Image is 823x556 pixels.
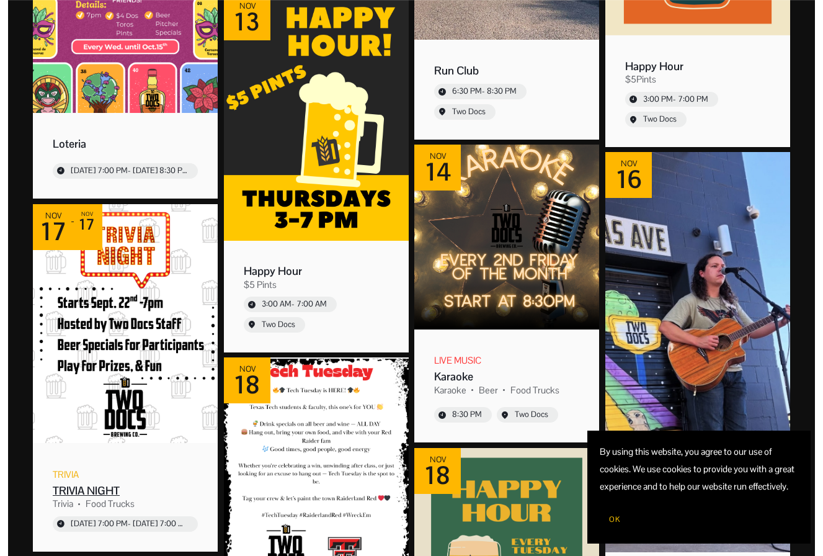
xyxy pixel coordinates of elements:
p: By using this website, you agree to our use of cookies. We use cookies to provide you with a grea... [600,443,798,495]
div: 16 [616,168,642,191]
div: Event date: November 14 [414,145,461,191]
div: Event category [434,354,481,367]
div: Event tags [434,384,579,397]
div: Nov [234,2,260,11]
div: Nov [79,212,95,217]
div: Event location [515,410,548,421]
div: Event time: 8:30 PM [452,410,482,421]
div: Event: TRIVIA NIGHT [30,201,221,555]
div: $5 Pints [244,279,277,291]
div: Nov [234,365,260,374]
div: Food Trucks [510,384,559,397]
div: Start time: 7:00 PM, end time: 8:30 PM [71,166,188,176]
img: Picture for 'TRIVIA NIGHT' event [33,204,218,443]
div: Karaoke [434,384,466,397]
div: 14 [425,161,451,183]
img: Picture for '502 JAM' event [605,152,790,552]
div: Event name [625,59,770,73]
div: Event category [53,469,79,481]
div: Event name [244,264,389,279]
div: Event name [434,370,579,384]
div: Event name [434,63,579,78]
button: OK [600,508,629,531]
div: Nov [40,212,66,220]
div: Event location [452,107,486,117]
div: Event name [53,483,198,498]
div: Event tags [625,73,770,86]
div: Beer [479,384,498,397]
div: 18 [424,464,451,486]
div: Event dates: November 17 - November 17 [33,204,102,250]
div: Event location [262,320,295,330]
div: Event date: November 18 [414,448,461,494]
div: Food Trucks [86,498,135,511]
div: Start time: 7:00 PM, end time: 7:00 PM [71,519,188,529]
img: Picture for 'Karaoke' event [414,145,599,330]
div: $5Pints [625,73,656,86]
div: Event name [53,137,198,151]
div: Nov [616,159,642,168]
div: Nov [424,455,451,464]
div: 13 [234,11,260,33]
div: Start time: 3:00 AM, end time: 7:00 AM [262,300,327,310]
div: Event date: November 16 [605,152,652,198]
div: Event tags [244,279,389,291]
div: 17 [40,220,66,243]
div: Event location [643,115,677,125]
section: Cookie banner [587,431,811,544]
div: 17 [79,217,95,232]
span: OK [609,514,620,524]
div: Event tags [53,498,198,511]
div: Start time: 3:00 PM, end time: 7:00 PM [643,94,708,105]
div: 18 [234,374,260,396]
div: Start time: 6:30 PM, end time: 8:30 PM [452,87,517,97]
div: Event: Karaoke [411,141,602,446]
div: Event date: November 18 [224,357,270,403]
div: Nov [425,152,451,161]
div: Trivia [53,498,73,511]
